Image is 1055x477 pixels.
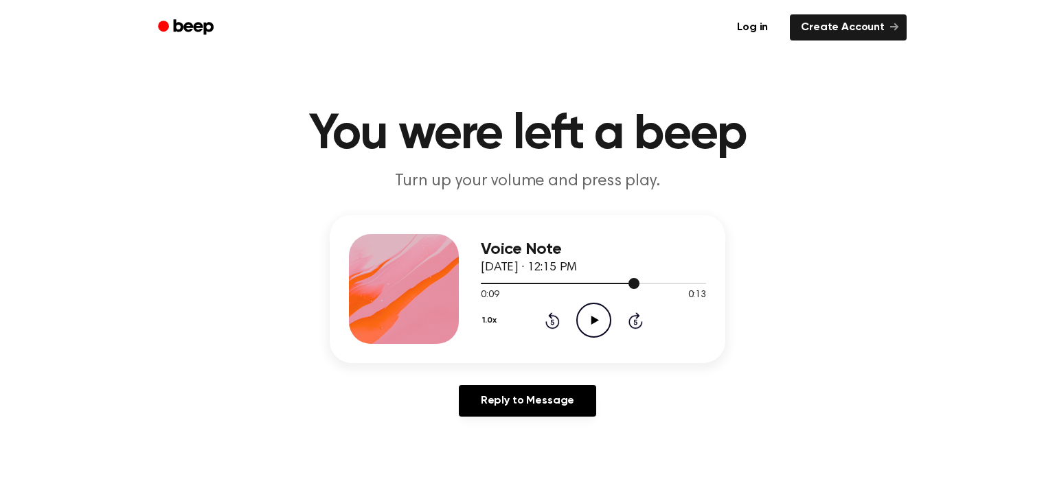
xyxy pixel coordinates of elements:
h1: You were left a beep [176,110,879,159]
a: Log in [723,12,782,43]
span: 0:09 [481,288,499,303]
span: [DATE] · 12:15 PM [481,261,577,274]
span: 0:13 [688,288,706,303]
button: 1.0x [481,309,501,332]
a: Beep [148,14,226,41]
a: Reply to Message [459,385,596,417]
p: Turn up your volume and press play. [264,170,791,193]
h3: Voice Note [481,240,706,259]
a: Create Account [790,14,907,40]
